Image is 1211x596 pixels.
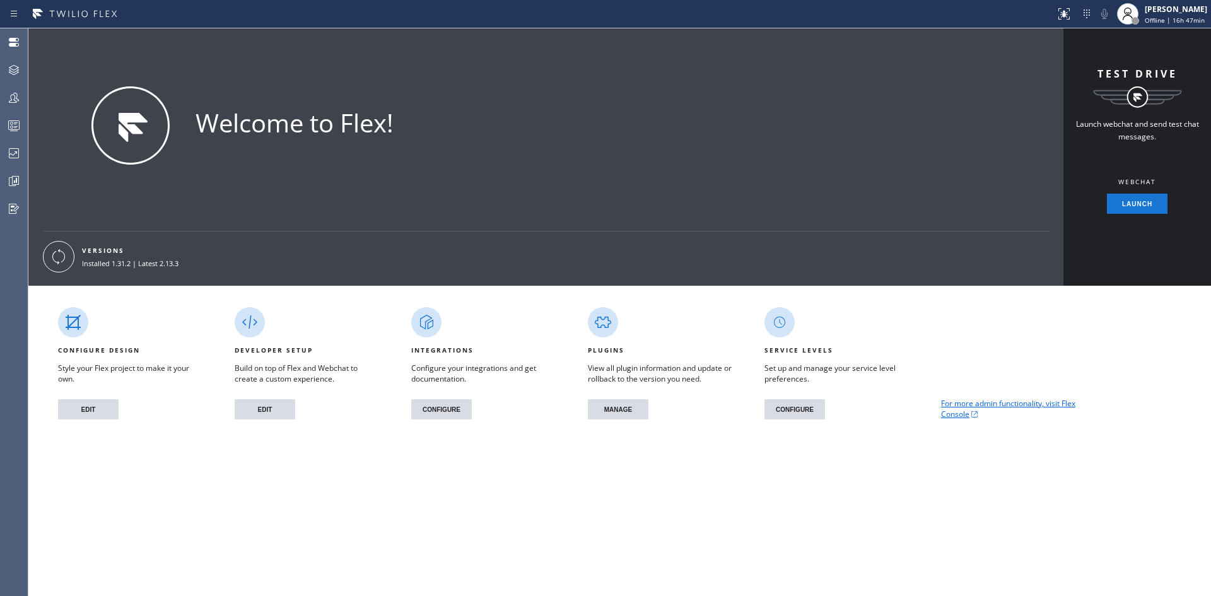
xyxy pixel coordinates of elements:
[1097,66,1178,81] div: TEST DRIVE
[1107,194,1167,214] button: Launch
[1145,16,1205,25] span: Offline | 16h 47min
[82,258,199,271] div: Installed 1.31.2 | Latest 2.13.3
[82,243,199,258] div: VERSIONS
[941,398,1087,419] a: For more admin functionality, visit Flex Console
[58,363,204,384] div: Style your Flex project to make it your own.
[58,342,140,358] div: CONFIGURE DESIGN
[764,342,833,358] div: SERVICE LEVELS
[1074,118,1200,143] div: Launch webchat and send test chat messages.
[588,363,734,384] div: View all plugin information and update or rollback to the version you need.
[764,399,825,419] button: CONFIGURE
[411,363,558,384] div: Configure your integrations and get documentation.
[196,105,394,141] div: Welcome to Flex!
[588,342,624,358] div: PLUGINS
[411,399,472,419] button: CONFIGURE
[1145,4,1207,15] div: [PERSON_NAME]
[588,399,648,419] button: MANAGE
[235,399,295,419] button: EDIT
[764,363,911,384] div: Set up and manage your service level preferences.
[411,342,474,358] div: INTEGRATIONS
[1096,5,1113,23] button: Mute
[1118,177,1156,186] div: WEBCHAT
[235,342,313,358] div: DEVELOPER SETUP
[235,363,381,384] div: Build on top of Flex and Webchat to create a custom experience.
[58,399,119,419] button: EDIT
